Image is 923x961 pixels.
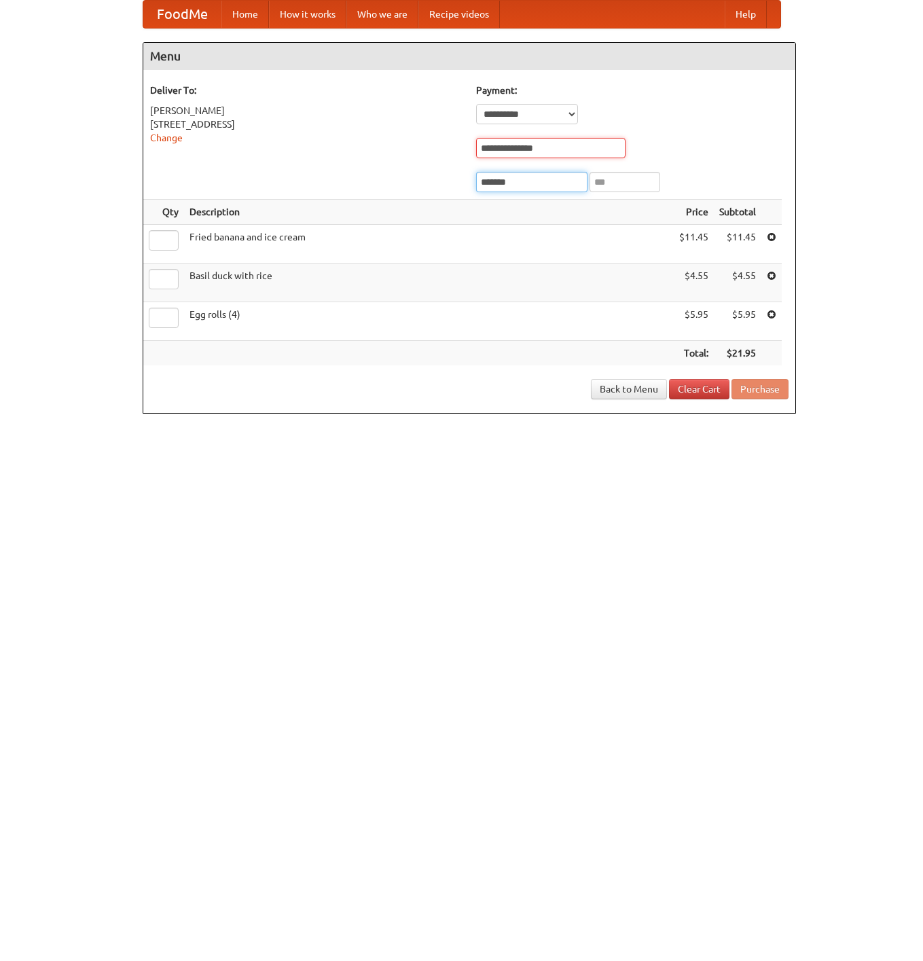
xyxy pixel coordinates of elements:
[269,1,346,28] a: How it works
[714,341,761,366] th: $21.95
[150,104,463,117] div: [PERSON_NAME]
[150,117,463,131] div: [STREET_ADDRESS]
[221,1,269,28] a: Home
[184,200,674,225] th: Description
[143,43,795,70] h4: Menu
[591,379,667,399] a: Back to Menu
[184,302,674,341] td: Egg rolls (4)
[418,1,500,28] a: Recipe videos
[714,200,761,225] th: Subtotal
[674,200,714,225] th: Price
[731,379,789,399] button: Purchase
[674,225,714,264] td: $11.45
[714,225,761,264] td: $11.45
[714,264,761,302] td: $4.55
[184,225,674,264] td: Fried banana and ice cream
[674,302,714,341] td: $5.95
[669,379,729,399] a: Clear Cart
[714,302,761,341] td: $5.95
[150,132,183,143] a: Change
[346,1,418,28] a: Who we are
[150,84,463,97] h5: Deliver To:
[674,264,714,302] td: $4.55
[476,84,789,97] h5: Payment:
[674,341,714,366] th: Total:
[725,1,767,28] a: Help
[143,200,184,225] th: Qty
[143,1,221,28] a: FoodMe
[184,264,674,302] td: Basil duck with rice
